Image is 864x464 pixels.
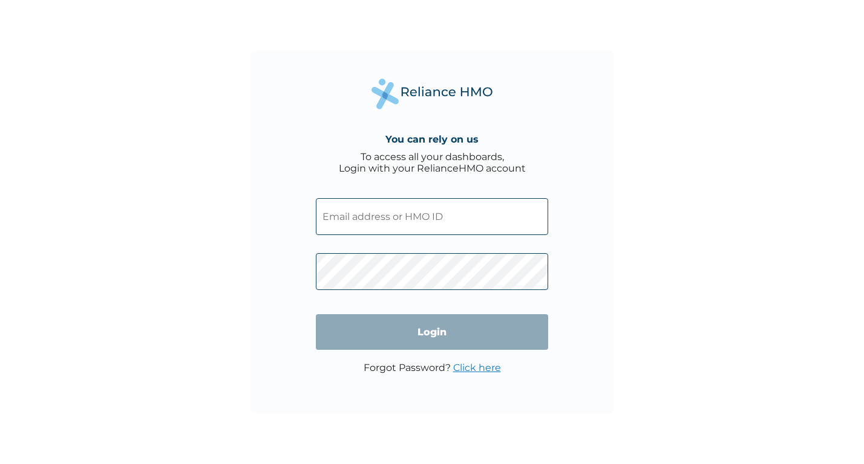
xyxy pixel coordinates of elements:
a: Click here [453,362,501,373]
img: Reliance Health's Logo [371,79,493,109]
p: Forgot Password? [364,362,501,373]
input: Email address or HMO ID [316,198,548,235]
h4: You can rely on us [385,134,479,145]
div: To access all your dashboards, Login with your RelianceHMO account [339,151,526,174]
input: Login [316,314,548,350]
